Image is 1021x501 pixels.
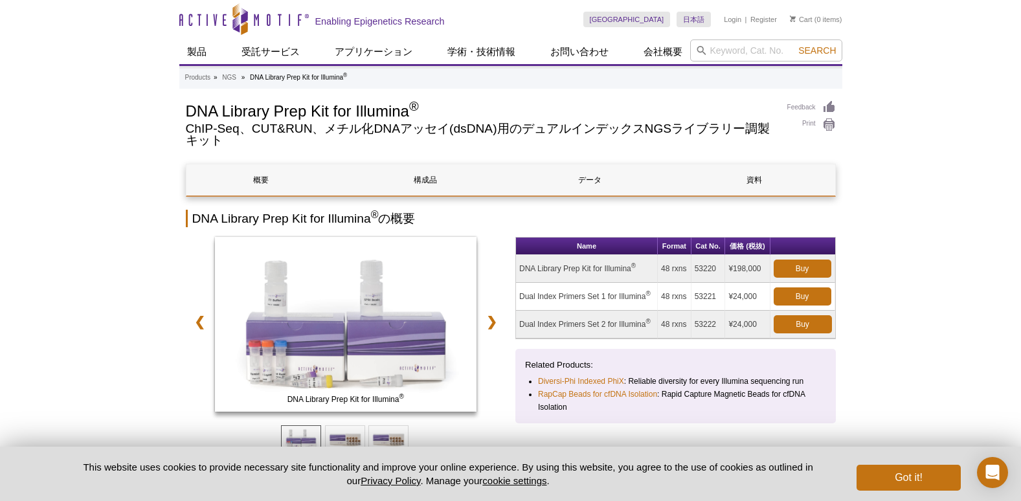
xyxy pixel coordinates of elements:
a: Cart [790,15,813,24]
th: Cat No. [691,238,726,255]
a: 資料 [680,164,829,195]
sup: ® [645,290,650,297]
td: ¥24,000 [725,311,770,339]
span: DNA Library Prep Kit for Illumina [218,393,474,406]
h2: ChIP-Seq、CUT&RUN、メチル化DNAアッセイ(dsDNA)用のデュアルインデックスNGSライブラリー調製キット [186,123,774,146]
a: Buy [774,260,831,278]
td: ¥198,000 [725,255,770,283]
span: Search [798,45,836,56]
a: Buy [774,315,832,333]
a: お問い合わせ [543,39,616,64]
a: Buy [774,287,831,306]
td: DNA Library Prep Kit for Illumina [516,255,658,283]
td: ¥24,000 [725,283,770,311]
h2: DNA Library Prep Kit for Illumina の概要 [186,210,836,227]
sup: ® [631,262,636,269]
td: 48 rxns [658,311,691,339]
th: Name [516,238,658,255]
a: Privacy Policy [361,475,420,486]
a: Diversi-Phi Indexed PhiX [538,375,624,388]
a: Print [787,118,836,132]
a: 日本語 [677,12,711,27]
li: » [241,74,245,81]
a: データ [515,164,665,195]
a: 概要 [186,164,336,195]
h2: Enabling Epigenetics Research [315,16,445,27]
a: 会社概要 [636,39,690,64]
sup: ® [409,99,419,113]
li: DNA Library Prep Kit for Illumina [250,74,347,81]
sup: ® [645,318,650,325]
sup: ® [343,72,347,78]
p: Related Products: [525,359,826,372]
a: 製品 [179,39,214,64]
td: 48 rxns [658,255,691,283]
li: (0 items) [790,12,842,27]
a: DNA Library Prep Kit for Illumina [215,237,477,416]
sup: ® [399,393,403,400]
td: 53220 [691,255,726,283]
a: 構成品 [351,164,500,195]
td: 48 rxns [658,283,691,311]
button: cookie settings [482,475,546,486]
a: [GEOGRAPHIC_DATA] [583,12,671,27]
p: This website uses cookies to provide necessary site functionality and improve your online experie... [61,460,836,487]
li: | [745,12,747,27]
a: Register [750,15,777,24]
button: Search [794,45,840,56]
a: 学術・技術情報 [440,39,523,64]
a: RapCap Beads for cfDNA Isolation [538,388,657,401]
li: : Rapid Capture Magnetic Beads for cfDNA Isolation [538,388,814,414]
th: 価格 (税抜) [725,238,770,255]
div: Open Intercom Messenger [977,457,1008,488]
td: 53221 [691,283,726,311]
li: » [214,74,218,81]
a: Feedback [787,100,836,115]
button: Got it! [857,465,960,491]
a: Products [185,72,210,83]
li: : Reliable diversity for every Illumina sequencing run [538,375,814,388]
td: 53222 [691,311,726,339]
td: Dual Index Primers Set 1 for Illumina [516,283,658,311]
input: Keyword, Cat. No. [690,39,842,61]
a: アプリケーション [327,39,420,64]
a: 受託サービス [234,39,308,64]
img: DNA Library Prep Kit for Illumina [215,237,477,412]
sup: ® [371,209,379,220]
a: Login [724,15,741,24]
a: ❮ [186,307,214,337]
th: Format [658,238,691,255]
td: Dual Index Primers Set 2 for Illumina [516,311,658,339]
a: ❯ [478,307,506,337]
a: NGS [222,72,236,83]
img: Your Cart [790,16,796,22]
h1: DNA Library Prep Kit for Illumina [186,100,774,120]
